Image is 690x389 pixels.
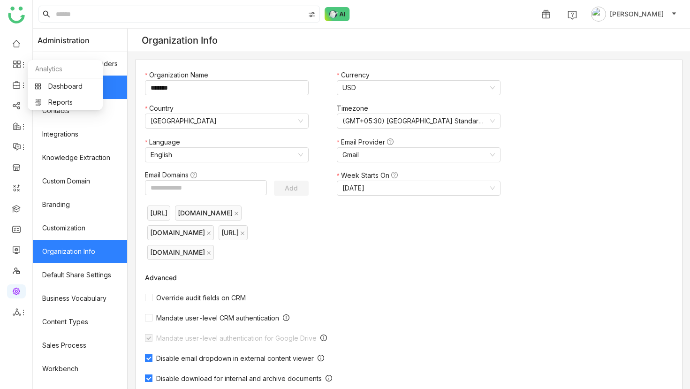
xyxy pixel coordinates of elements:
[219,225,248,240] nz-tag: [URL]
[147,225,214,240] nz-tag: [DOMAIN_NAME]
[142,35,218,46] div: Organization Info
[342,81,495,95] nz-select-item: USD
[589,7,679,22] button: [PERSON_NAME]
[33,169,127,193] a: Custom Domain
[337,103,373,114] label: Timezone
[145,103,178,114] label: Country
[591,7,606,22] img: avatar
[342,114,495,128] nz-select-item: (GMT+05:30) India Standard Time (Asia/Kolkata)
[147,245,214,260] nz-tag: [DOMAIN_NAME]
[337,70,374,80] label: Currency
[152,314,283,322] span: Mandate user-level CRM authentication
[33,310,127,334] a: Content Types
[33,146,127,169] a: Knowledge Extraction
[33,52,127,76] a: Authentication Providers
[342,181,495,195] nz-select-item: Monday
[325,7,350,21] img: ask-buddy-normal.svg
[610,9,664,19] span: [PERSON_NAME]
[175,206,242,221] nz-tag: [DOMAIN_NAME]
[145,274,509,282] div: Advanced
[568,10,577,20] img: help.svg
[152,374,326,382] span: Disable download for internal and archive documents
[33,334,127,357] a: Sales Process
[274,181,309,196] button: Add
[33,240,127,263] a: Organization Info
[33,76,127,99] a: User Management
[147,206,170,221] nz-tag: [URL]
[8,7,25,23] img: logo
[145,170,202,180] label: Email Domains
[152,294,250,302] span: Override audit fields on CRM
[151,148,303,162] nz-select-item: English
[308,11,316,18] img: search-type.svg
[33,193,127,216] a: Branding
[33,122,127,146] a: Integrations
[38,29,90,52] span: Administration
[337,137,398,147] label: Email Provider
[33,287,127,310] a: Business Vocabulary
[337,170,402,181] label: Week Starts On
[151,114,303,128] nz-select-item: United States
[145,137,185,147] label: Language
[33,357,127,381] a: Workbench
[33,216,127,240] a: Customization
[33,99,127,122] a: Contacts
[152,334,320,342] span: Mandate user-level authentication for Google Drive
[342,148,495,162] nz-select-item: Gmail
[152,354,318,362] span: Disable email dropdown in external content viewer
[145,70,213,80] label: Organization Name
[33,263,127,287] a: Default Share Settings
